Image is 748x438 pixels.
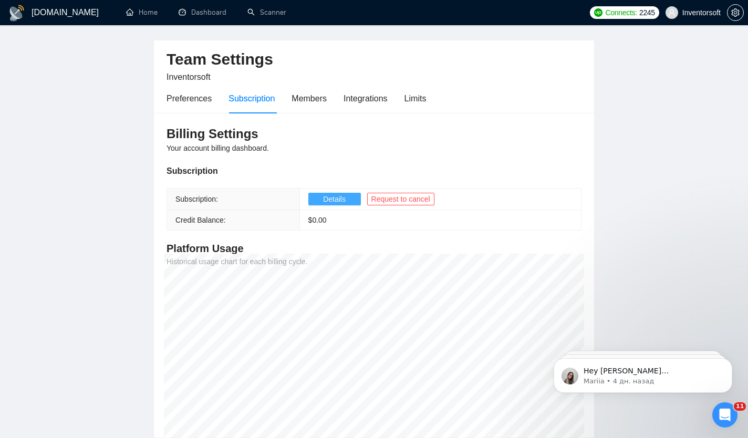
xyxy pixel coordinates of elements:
[126,8,158,17] a: homeHome
[167,92,212,105] div: Preferences
[167,49,581,70] h2: Team Settings
[728,8,743,17] span: setting
[308,193,361,205] button: Details
[727,4,744,21] button: setting
[179,8,226,17] a: dashboardDashboard
[734,402,746,411] span: 11
[292,92,327,105] div: Members
[167,144,269,152] span: Your account billing dashboard.
[167,72,211,81] span: Inventorsoft
[404,92,427,105] div: Limits
[668,9,676,16] span: user
[167,241,581,256] h4: Platform Usage
[727,8,744,17] a: setting
[247,8,286,17] a: searchScanner
[323,193,346,205] span: Details
[371,193,430,205] span: Request to cancel
[167,164,581,178] div: Subscription
[8,5,25,22] img: logo
[228,92,275,105] div: Subscription
[175,216,226,224] span: Credit Balance:
[538,336,748,410] iframe: Intercom notifications сообщение
[639,7,655,18] span: 2245
[606,7,637,18] span: Connects:
[175,195,218,203] span: Subscription:
[167,126,581,142] h3: Billing Settings
[594,8,602,17] img: upwork-logo.png
[367,193,434,205] button: Request to cancel
[308,216,327,224] span: $ 0.00
[712,402,737,427] iframe: Intercom live chat
[344,92,388,105] div: Integrations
